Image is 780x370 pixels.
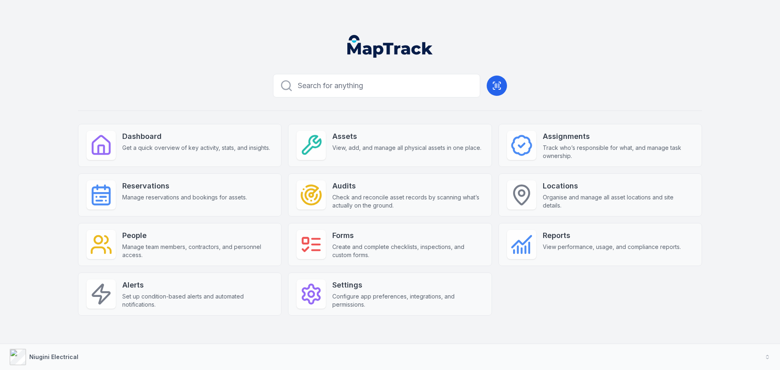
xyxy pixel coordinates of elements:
span: Track who’s responsible for what, and manage task ownership. [543,144,693,160]
span: Check and reconcile asset records by scanning what’s actually on the ground. [332,193,483,210]
strong: People [122,230,273,241]
a: AuditsCheck and reconcile asset records by scanning what’s actually on the ground. [288,173,492,216]
a: FormsCreate and complete checklists, inspections, and custom forms. [288,223,492,266]
span: Manage reservations and bookings for assets. [122,193,247,201]
strong: Settings [332,279,483,291]
strong: Assignments [543,131,693,142]
span: View performance, usage, and compliance reports. [543,243,681,251]
span: Manage team members, contractors, and personnel access. [122,243,273,259]
span: Set up condition-based alerts and automated notifications. [122,292,273,309]
a: PeopleManage team members, contractors, and personnel access. [78,223,282,266]
strong: Dashboard [122,131,270,142]
strong: Locations [543,180,693,192]
span: Get a quick overview of key activity, stats, and insights. [122,144,270,152]
strong: Alerts [122,279,273,291]
a: SettingsConfigure app preferences, integrations, and permissions. [288,273,492,316]
span: Configure app preferences, integrations, and permissions. [332,292,483,309]
strong: Forms [332,230,483,241]
span: View, add, and manage all physical assets in one place. [332,144,481,152]
strong: Niugini Electrical [29,353,78,360]
a: LocationsOrganise and manage all asset locations and site details. [498,173,702,216]
a: ReportsView performance, usage, and compliance reports. [498,223,702,266]
a: AssetsView, add, and manage all physical assets in one place. [288,124,492,167]
nav: Global [334,35,446,58]
span: Create and complete checklists, inspections, and custom forms. [332,243,483,259]
span: Search for anything [298,80,363,91]
a: ReservationsManage reservations and bookings for assets. [78,173,282,216]
span: Organise and manage all asset locations and site details. [543,193,693,210]
strong: Reports [543,230,681,241]
button: Search for anything [273,74,480,97]
strong: Assets [332,131,481,142]
a: AlertsSet up condition-based alerts and automated notifications. [78,273,282,316]
strong: Reservations [122,180,247,192]
a: AssignmentsTrack who’s responsible for what, and manage task ownership. [498,124,702,167]
strong: Audits [332,180,483,192]
a: DashboardGet a quick overview of key activity, stats, and insights. [78,124,282,167]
